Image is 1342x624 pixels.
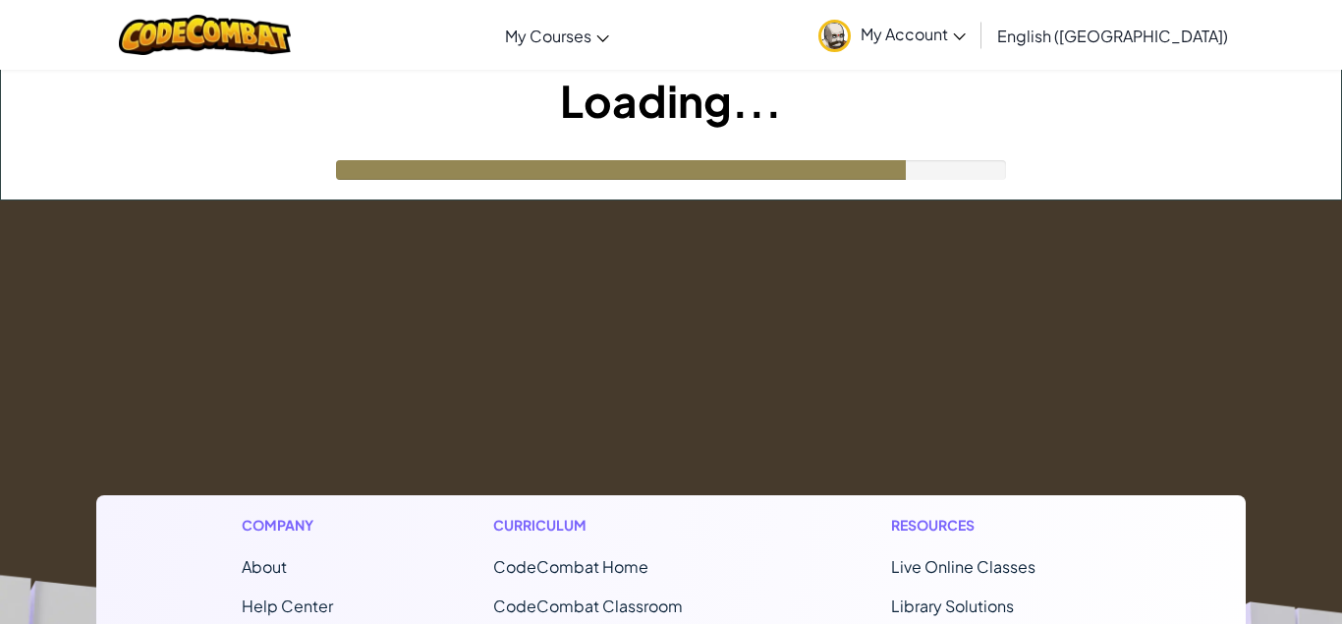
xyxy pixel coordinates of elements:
[891,556,1035,577] a: Live Online Classes
[891,515,1100,536] h1: Resources
[891,596,1014,616] a: Library Solutions
[997,26,1228,46] span: English ([GEOGRAPHIC_DATA])
[1,70,1341,131] h1: Loading...
[493,596,683,616] a: CodeCombat Classroom
[987,9,1238,62] a: English ([GEOGRAPHIC_DATA])
[809,4,976,66] a: My Account
[495,9,619,62] a: My Courses
[119,15,291,55] img: CodeCombat logo
[493,556,648,577] span: CodeCombat Home
[493,515,731,536] h1: Curriculum
[242,515,333,536] h1: Company
[818,20,851,52] img: avatar
[505,26,591,46] span: My Courses
[242,596,333,616] a: Help Center
[242,556,287,577] a: About
[861,24,966,44] span: My Account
